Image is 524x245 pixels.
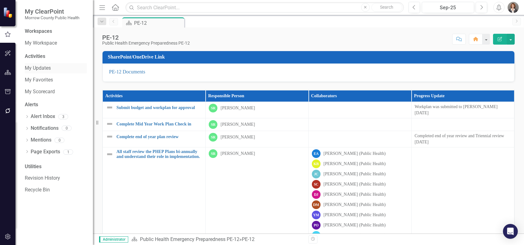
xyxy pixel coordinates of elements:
div: KB [312,160,321,168]
div: DJ [312,190,321,199]
img: Not Defined [106,151,113,158]
span: Search [380,5,393,10]
div: PE-12 [102,34,190,41]
div: [PERSON_NAME] [221,105,255,111]
div: [PERSON_NAME] (Public Health) [324,222,386,228]
img: ClearPoint Strategy [3,7,14,18]
td: Double-Click to Edit [411,131,514,147]
td: Double-Click to Edit Right Click for Context Menu [103,131,206,147]
a: My Scorecard [25,88,87,95]
div: [PERSON_NAME] (Public Health) [324,151,386,157]
div: Workspaces [25,28,52,35]
h3: SharePoint/OneDrive Link [108,54,511,60]
a: My Workspace [25,40,87,47]
a: Complete Mid Year Work Plan Check in [116,122,202,126]
div: ST [312,231,321,240]
div: Activities [25,53,87,60]
a: Complete end of year plan review [116,134,202,139]
div: [PERSON_NAME] (Public Health) [324,171,386,177]
div: [PERSON_NAME] (Public Health) [324,181,386,187]
td: Double-Click to Edit [308,131,411,147]
div: PE-12 [134,19,183,27]
div: PO [312,221,321,230]
a: Public Health Emergency Preparedness PE-12 [140,236,239,242]
p: Workplan was submitted to [PERSON_NAME] [DATE] [415,104,511,116]
div: » [131,236,304,243]
span: My ClearPoint [25,8,79,15]
div: SR [209,149,217,158]
a: Alert Inbox [31,113,55,120]
div: 1 [63,149,73,155]
a: Notifications [31,125,59,132]
div: SC [312,180,321,189]
div: SR [209,120,217,129]
a: PE-12 Documents [109,69,145,74]
div: YM [312,211,321,219]
div: [PERSON_NAME] (Public Health) [324,232,386,238]
img: Not Defined [106,104,113,111]
a: Revision History [25,175,87,182]
div: 3 [58,114,68,119]
a: My Favorites [25,77,87,84]
a: Page Exports [31,148,60,155]
img: Not Defined [106,120,113,128]
td: Double-Click to Edit [206,102,308,118]
div: [PERSON_NAME] (Public Health) [324,161,386,167]
div: PE-12 [242,236,255,242]
div: Sep-25 [424,4,472,11]
td: Double-Click to Edit [206,131,308,147]
td: Double-Click to Edit [308,102,411,118]
img: Robin Canaday [508,2,519,13]
div: JC [312,170,321,178]
div: [PERSON_NAME] [221,151,255,157]
div: [PERSON_NAME] [221,121,255,128]
div: 0 [62,126,72,131]
button: Search [371,3,402,12]
td: Double-Click to Edit [411,118,514,131]
a: My Updates [25,65,87,72]
div: [PERSON_NAME] [221,134,255,140]
div: [PERSON_NAME] (Public Health) [324,202,386,208]
small: Morrow County Public Health [25,15,79,20]
div: [PERSON_NAME] (Public Health) [324,191,386,198]
a: All staff review the PHEP Plans bi-annually and understand their role in implementation. [116,149,202,159]
td: Double-Click to Edit [308,118,411,131]
input: Search ClearPoint... [125,2,404,13]
td: Double-Click to Edit Right Click for Context Menu [103,102,206,118]
div: SR [209,133,217,142]
div: Public Health Emergency Preparedness PE-12 [102,41,190,46]
span: Administrator [99,236,128,243]
td: Double-Click to Edit [411,102,514,118]
a: Mentions [31,137,51,144]
div: Open Intercom Messenger [503,224,518,239]
p: Completed end of year review and Triennial review [DATE] [415,133,511,145]
a: Recycle Bin [25,186,87,194]
td: Double-Click to Edit [206,118,308,131]
button: Sep-25 [422,2,474,13]
div: DM [312,200,321,209]
div: [PERSON_NAME] (Public Health) [324,212,386,218]
img: Not Defined [106,133,113,140]
div: EA [312,149,321,158]
div: SR [209,104,217,112]
td: Double-Click to Edit Right Click for Context Menu [103,118,206,131]
div: Utilities [25,163,87,170]
div: Alerts [25,101,87,108]
div: 0 [55,138,64,143]
a: Submit budget and workplan for approval [116,105,202,110]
